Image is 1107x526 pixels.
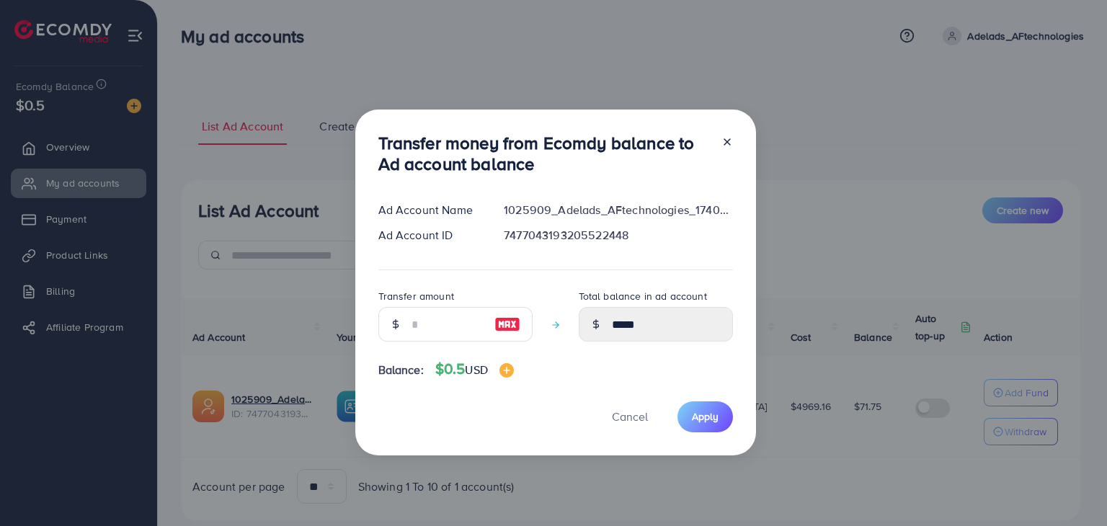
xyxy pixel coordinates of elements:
span: USD [465,362,487,378]
img: image [494,316,520,333]
span: Apply [692,409,719,424]
div: 1025909_Adelads_AFtechnologies_1740884796376 [492,202,744,218]
h4: $0.5 [435,360,514,378]
div: Ad Account Name [367,202,493,218]
h3: Transfer money from Ecomdy balance to Ad account balance [378,133,710,174]
span: Cancel [612,409,648,424]
iframe: Chat [1046,461,1096,515]
label: Total balance in ad account [579,289,707,303]
div: 7477043193205522448 [492,227,744,244]
button: Apply [677,401,733,432]
div: Ad Account ID [367,227,493,244]
button: Cancel [594,401,666,432]
label: Transfer amount [378,289,454,303]
span: Balance: [378,362,424,378]
img: image [499,363,514,378]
